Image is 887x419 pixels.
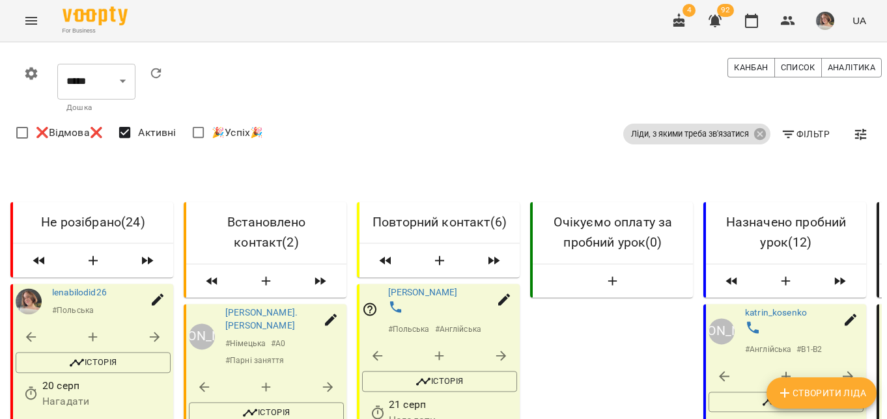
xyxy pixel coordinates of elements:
[623,128,757,140] span: Ліди, з якими треба зв'язатися
[300,269,341,293] span: Пересунути лідів з колонки
[709,318,735,344] div: Широкова Анастасія
[623,124,770,144] div: Ліди, з якими треба зв'язатися
[852,14,866,27] span: UA
[781,61,815,75] span: Список
[365,249,406,272] span: Пересунути лідів з колонки
[63,7,128,25] img: Voopty Logo
[816,12,834,30] img: 579a670a21908ba1ed2e248daec19a77.jpeg
[715,394,857,410] span: Історія
[225,307,298,331] a: [PERSON_NAME].[PERSON_NAME]
[65,249,121,272] button: Створити Ліда
[767,377,877,409] button: Створити Ліда
[774,58,822,77] button: Список
[126,249,168,272] span: Пересунути лідів з колонки
[709,392,864,412] button: Історія
[796,344,822,355] p: # В1-В2
[388,323,430,335] p: # Польська
[225,337,266,349] p: # Німецька
[63,27,128,35] span: For Business
[683,4,696,17] span: 4
[711,269,753,293] span: Пересунути лідів з колонки
[66,101,126,115] p: Дошка
[745,307,807,318] a: katrin_kosenko
[189,323,215,349] div: Тригубенко Ангеліна
[362,301,378,317] svg: Відповідальний співробітник не заданий
[821,58,882,77] button: Аналітика
[271,337,285,349] p: # А0
[828,61,875,75] span: Аналітика
[435,323,481,335] p: # Англійська
[52,287,107,297] a: lenabilodid26
[138,125,176,141] span: Активні
[191,269,233,293] span: Пересунути лідів з колонки
[197,212,336,253] h6: Встановлено контакт ( 2 )
[709,318,735,344] a: [PERSON_NAME]
[36,125,103,141] span: ❌Відмова❌
[23,212,163,232] h6: Не розібрано ( 24 )
[717,4,734,17] span: 92
[189,323,215,349] a: [PERSON_NAME]
[238,269,294,293] button: Створити Ліда
[16,5,47,36] button: Menu
[212,125,263,141] span: 🎉Успіх🎉
[781,126,830,142] span: Фільтр
[370,212,509,232] h6: Повторний контакт ( 6 )
[819,269,861,293] span: Пересунути лідів з колонки
[16,288,42,314] img: Кліщик Варвара Дмитрівна
[362,371,517,392] button: Історія
[369,373,511,389] span: Історія
[473,249,514,272] span: Пересунути лідів з колонки
[776,122,835,146] button: Фільтр
[42,393,171,409] p: Нагадати
[389,397,517,412] p: 21 серп
[16,352,171,373] button: Історія
[734,61,768,75] span: Канбан
[52,304,94,316] p: # Польська
[388,287,458,297] a: [PERSON_NAME]
[745,344,791,355] p: # Англійська
[538,269,688,293] button: Створити Ліда
[225,354,285,366] p: # Парні заняття
[727,58,774,77] button: Канбан
[18,249,60,272] span: Пересунути лідів з колонки
[22,355,164,370] span: Історія
[412,249,468,272] button: Створити Ліда
[543,212,683,253] h6: Очікуємо оплату за пробний урок ( 0 )
[847,8,871,33] button: UA
[758,269,814,293] button: Створити Ліда
[777,385,866,401] span: Створити Ліда
[716,212,856,253] h6: Назначено пробний урок ( 12 )
[42,378,171,394] p: 20 серп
